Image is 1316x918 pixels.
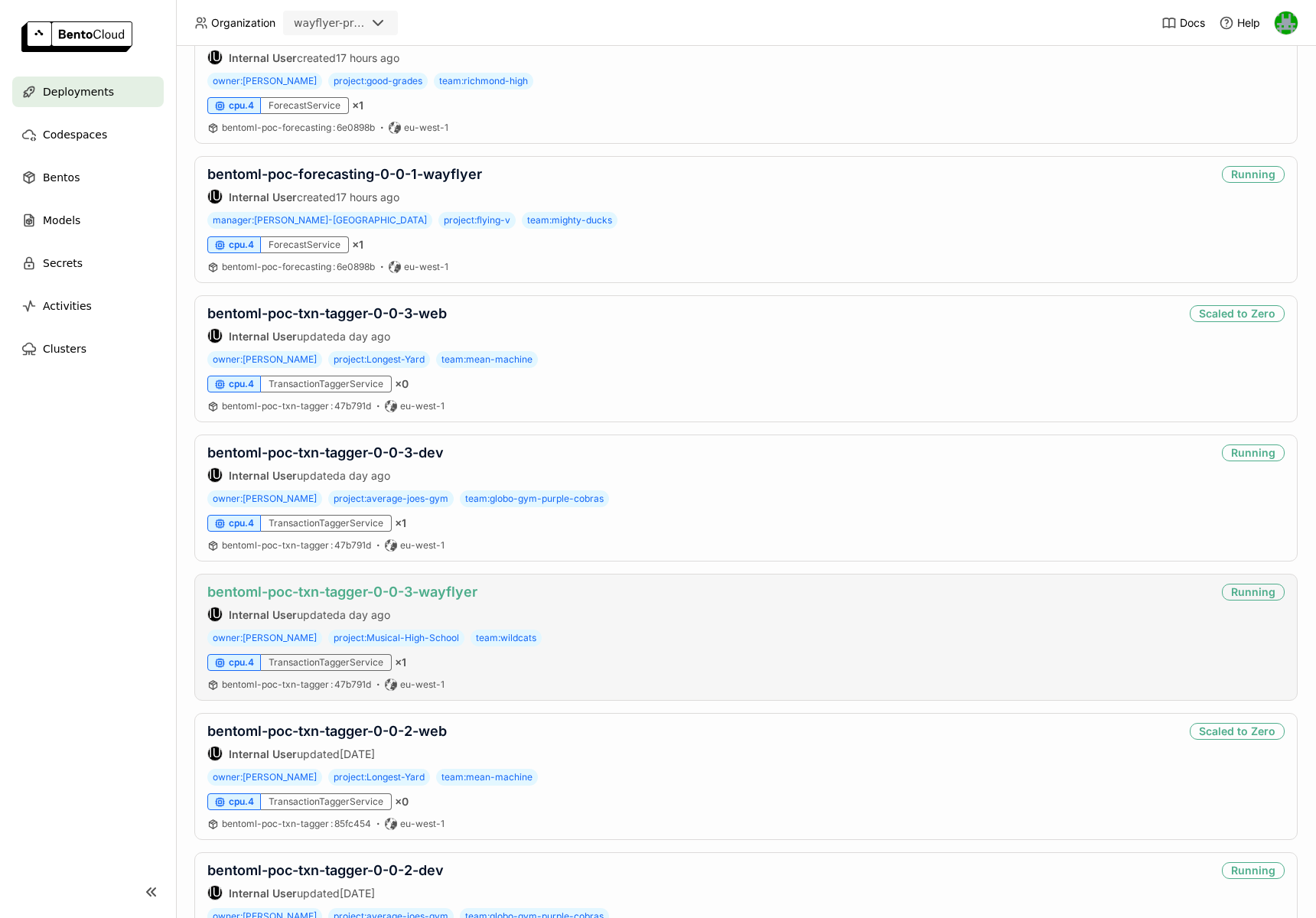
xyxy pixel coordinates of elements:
[207,862,444,878] a: bentoml-poc-txn-tagger-0-0-2-dev
[1222,444,1285,461] div: Running
[404,261,448,273] span: eu-west-1
[43,168,80,187] span: Bentos
[207,166,482,182] a: bentoml-poc-forecasting-0-0-1-wayflyer
[1219,15,1260,31] div: Help
[336,51,399,64] span: 17 hours ago
[43,125,107,144] span: Codespaces
[12,205,164,236] a: Models
[207,723,447,739] a: bentoml-poc-txn-tagger-0-0-2-web
[229,796,254,808] span: cpu.4
[460,490,609,507] span: team:globo-gym-purple-cobras
[207,50,448,65] div: created
[207,189,223,204] div: Internal User
[222,261,375,273] a: bentoml-poc-forecasting:6e0898b
[261,376,392,392] div: TransactionTaggerService
[1222,584,1285,601] div: Running
[43,211,80,229] span: Models
[229,99,254,112] span: cpu.4
[207,444,444,461] a: bentoml-poc-txn-tagger-0-0-3-dev
[340,330,390,343] span: a day ago
[229,656,254,669] span: cpu.4
[222,122,375,134] a: bentoml-poc-forecasting:6e0898b
[340,608,390,621] span: a day ago
[434,73,533,90] span: team:richmond-high
[43,297,92,315] span: Activities
[331,818,333,829] span: :
[208,607,222,621] div: IU
[12,76,164,107] a: Deployments
[229,517,254,529] span: cpu.4
[207,305,447,321] a: bentoml-poc-txn-tagger-0-0-3-web
[436,769,538,786] span: team:mean-machine
[229,747,297,760] strong: Internal User
[222,539,371,552] a: bentoml-poc-txn-tagger:47b791d
[340,747,375,760] span: [DATE]
[208,747,222,760] div: IU
[222,122,375,133] span: bentoml-poc-forecasting 6e0898b
[222,400,371,412] span: bentoml-poc-txn-tagger 47b791d
[207,351,322,368] span: owner:[PERSON_NAME]
[43,340,86,358] span: Clusters
[261,793,392,810] div: TransactionTaggerService
[207,885,223,900] div: Internal User
[208,190,222,203] div: IU
[395,516,406,530] span: × 1
[222,400,371,412] a: bentoml-poc-txn-tagger:47b791d
[207,50,223,65] div: Internal User
[229,608,297,621] strong: Internal User
[328,769,430,786] span: project:Longest-Yard
[1222,862,1285,879] div: Running
[207,630,322,646] span: owner:[PERSON_NAME]
[222,679,371,690] span: bentoml-poc-txn-tagger 47b791d
[438,212,516,229] span: project:flying-v
[336,190,399,203] span: 17 hours ago
[331,400,333,412] span: :
[207,607,223,622] div: Internal User
[367,16,369,31] input: Selected wayflyer-prod.
[261,97,349,114] div: ForecastService
[229,190,297,203] strong: Internal User
[261,515,392,532] div: TransactionTaggerService
[404,122,448,134] span: eu-west-1
[229,469,297,482] strong: Internal User
[1190,723,1285,740] div: Scaled to Zero
[229,330,297,343] strong: Internal User
[43,254,83,272] span: Secrets
[207,212,432,229] span: manager:[PERSON_NAME]-[GEOGRAPHIC_DATA]
[229,378,254,390] span: cpu.4
[1237,16,1260,30] span: Help
[208,50,222,64] div: IU
[207,467,444,483] div: updated
[229,887,297,900] strong: Internal User
[12,162,164,193] a: Bentos
[331,539,333,551] span: :
[211,16,275,30] span: Organization
[12,248,164,278] a: Secrets
[328,630,464,646] span: project:Musical-High-School
[436,351,538,368] span: team:mean-machine
[400,400,445,412] span: eu-west-1
[1275,11,1298,34] img: Sean Hickey
[395,795,409,809] span: × 0
[400,818,445,830] span: eu-west-1
[331,679,333,690] span: :
[328,490,454,507] span: project:average-joes-gym
[522,212,617,229] span: team:mighty-ducks
[222,539,371,551] span: bentoml-poc-txn-tagger 47b791d
[207,73,322,90] span: owner:[PERSON_NAME]
[222,818,371,830] a: bentoml-poc-txn-tagger:85fc454
[340,887,375,900] span: [DATE]
[340,469,390,482] span: a day ago
[400,539,445,552] span: eu-west-1
[222,261,375,272] span: bentoml-poc-forecasting 6e0898b
[222,679,371,691] a: bentoml-poc-txn-tagger:47b791d
[328,351,430,368] span: project:Longest-Yard
[207,769,322,786] span: owner:[PERSON_NAME]
[12,291,164,321] a: Activities
[352,238,363,252] span: × 1
[21,21,132,52] img: logo
[208,468,222,482] div: IU
[207,607,477,622] div: updated
[207,746,447,761] div: updated
[229,51,297,64] strong: Internal User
